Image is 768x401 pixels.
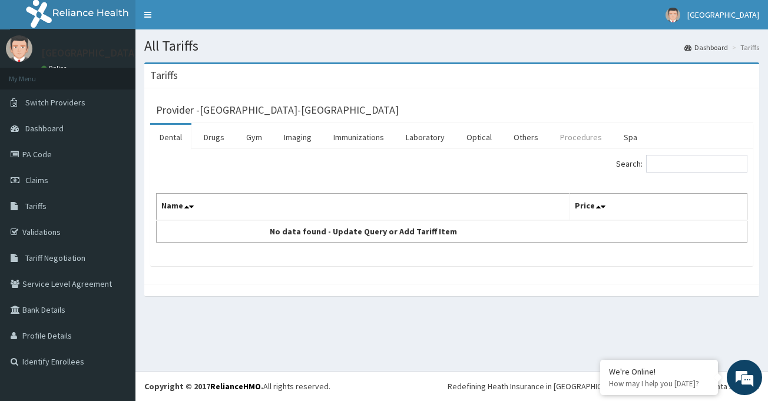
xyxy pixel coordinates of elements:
footer: All rights reserved. [135,371,768,401]
a: Optical [457,125,501,150]
a: Dental [150,125,191,150]
a: Imaging [274,125,321,150]
td: No data found - Update Query or Add Tariff Item [157,220,570,243]
a: Immunizations [324,125,393,150]
strong: Copyright © 2017 . [144,381,263,392]
div: We're Online! [609,366,709,377]
span: Claims [25,175,48,185]
label: Search: [616,155,747,173]
a: Drugs [194,125,234,150]
h1: All Tariffs [144,38,759,54]
img: User Image [6,35,32,62]
a: Dashboard [684,42,728,52]
span: [GEOGRAPHIC_DATA] [687,9,759,20]
a: RelianceHMO [210,381,261,392]
a: Others [504,125,548,150]
a: Gym [237,125,272,150]
a: Spa [614,125,647,150]
span: Switch Providers [25,97,85,108]
p: [GEOGRAPHIC_DATA] [41,48,138,58]
h3: Provider - [GEOGRAPHIC_DATA]-[GEOGRAPHIC_DATA] [156,105,399,115]
h3: Tariffs [150,70,178,81]
div: Redefining Heath Insurance in [GEOGRAPHIC_DATA] using Telemedicine and Data Science! [448,380,759,392]
p: How may I help you today? [609,379,709,389]
span: Tariffs [25,201,47,211]
li: Tariffs [729,42,759,52]
span: Tariff Negotiation [25,253,85,263]
input: Search: [646,155,747,173]
th: Price [570,194,747,221]
a: Online [41,64,69,72]
a: Laboratory [396,125,454,150]
img: User Image [666,8,680,22]
span: Dashboard [25,123,64,134]
th: Name [157,194,570,221]
a: Procedures [551,125,611,150]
